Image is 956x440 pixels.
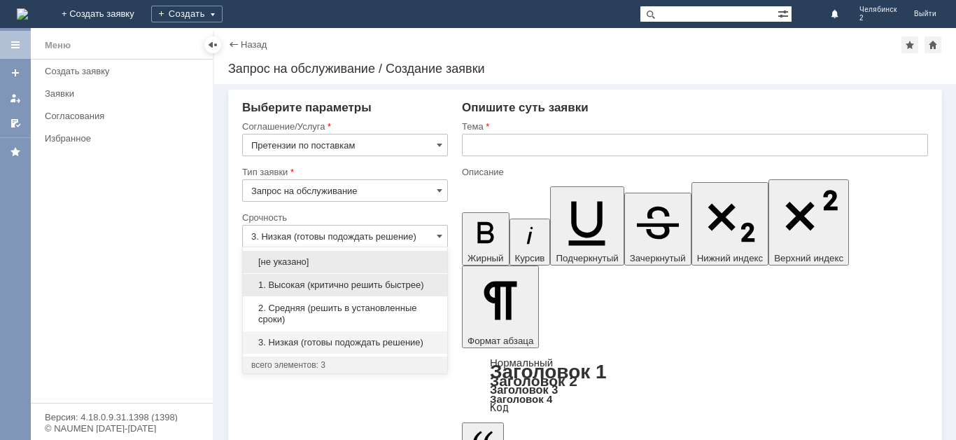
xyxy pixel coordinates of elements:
[490,401,509,414] a: Код
[901,36,918,53] div: Добавить в избранное
[515,253,545,263] span: Курсив
[556,253,618,263] span: Подчеркнутый
[490,357,553,369] a: Нормальный
[462,122,925,131] div: Тема
[462,101,589,114] span: Опишите суть заявки
[4,87,27,109] a: Мои заявки
[45,413,199,422] div: Версия: 4.18.0.9.31.1398 (1398)
[859,6,897,14] span: Челябинск
[490,373,577,389] a: Заголовок 2
[39,83,210,104] a: Заявки
[925,36,941,53] div: Сделать домашней страницей
[151,6,223,22] div: Создать
[17,8,28,20] img: logo
[242,213,445,222] div: Срочность
[39,60,210,82] a: Создать заявку
[241,39,267,50] a: Назад
[45,37,71,54] div: Меню
[624,193,691,266] button: Зачеркнутый
[468,336,533,346] span: Формат абзаца
[550,186,624,266] button: Подчеркнутый
[859,14,897,22] span: 2
[39,105,210,127] a: Согласования
[778,6,792,20] span: Расширенный поиск
[630,253,686,263] span: Зачеркнутый
[774,253,843,263] span: Верхний индекс
[228,62,942,76] div: Запрос на обслуживание / Создание заявки
[45,111,204,121] div: Согласования
[251,256,439,268] span: [не указано]
[17,8,28,20] a: Перейти на домашнюю страницу
[768,179,849,266] button: Верхний индекс
[4,62,27,84] a: Создать заявку
[462,358,928,413] div: Формат абзаца
[509,219,551,266] button: Курсив
[45,88,204,99] div: Заявки
[691,182,769,266] button: Нижний индекс
[251,303,439,325] span: 2. Средняя (решить в установленные сроки)
[204,36,221,53] div: Скрыть меню
[4,112,27,135] a: Мои согласования
[468,253,504,263] span: Жирный
[242,101,372,114] span: Выберите параметры
[490,393,552,405] a: Заголовок 4
[462,266,539,348] button: Формат абзаца
[251,359,439,371] div: всего элементов: 3
[242,167,445,177] div: Тип заявки
[251,337,439,348] span: 3. Низкая (готовы подождать решение)
[45,424,199,433] div: © NAUMEN [DATE]-[DATE]
[490,383,558,396] a: Заголовок 3
[242,122,445,131] div: Соглашение/Услуга
[45,133,189,144] div: Избранное
[697,253,764,263] span: Нижний индекс
[251,280,439,291] span: 1. Высокая (критично решить быстрее)
[462,212,509,266] button: Жирный
[490,361,607,383] a: Заголовок 1
[462,167,925,177] div: Описание
[45,66,204,76] div: Создать заявку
